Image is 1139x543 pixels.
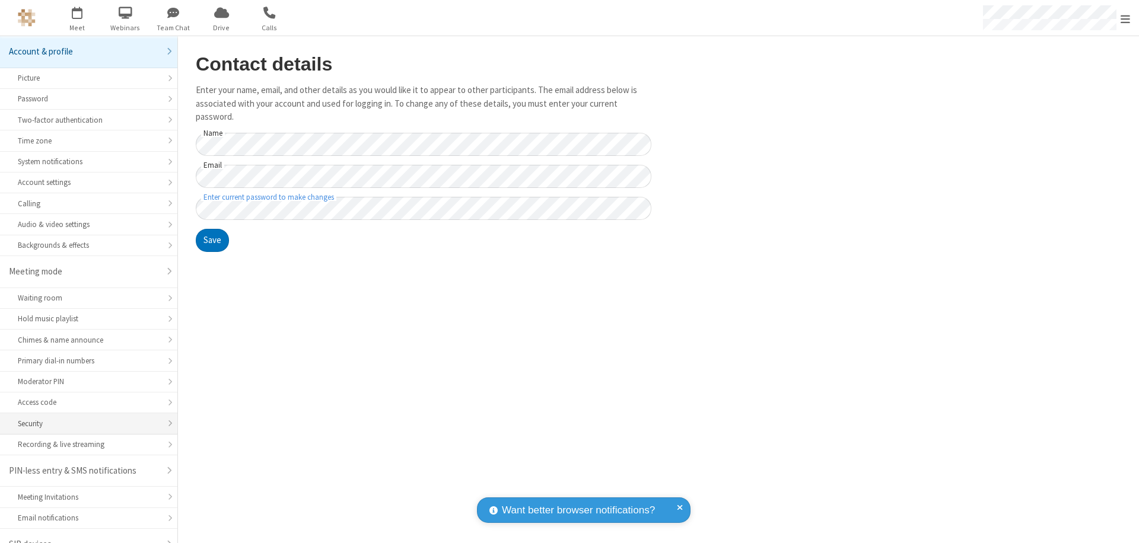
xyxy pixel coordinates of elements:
[18,334,160,346] div: Chimes & name announce
[18,512,160,523] div: Email notifications
[18,93,160,104] div: Password
[151,23,196,33] span: Team Chat
[18,418,160,429] div: Security
[196,165,651,188] input: Email
[18,9,36,27] img: QA Selenium DO NOT DELETE OR CHANGE
[18,439,160,450] div: Recording & live streaming
[103,23,148,33] span: Webinars
[18,156,160,167] div: System notifications
[196,229,229,253] button: Save
[502,503,655,518] span: Want better browser notifications?
[18,177,160,188] div: Account settings
[18,397,160,408] div: Access code
[18,219,160,230] div: Audio & video settings
[55,23,100,33] span: Meet
[18,239,160,251] div: Backgrounds & effects
[1109,512,1130,535] iframe: Chat
[18,198,160,209] div: Calling
[9,265,160,279] div: Meeting mode
[9,45,160,59] div: Account & profile
[18,491,160,503] div: Meeting Invitations
[18,72,160,84] div: Picture
[18,355,160,366] div: Primary dial-in numbers
[18,292,160,304] div: Waiting room
[199,23,244,33] span: Drive
[196,54,651,75] h2: Contact details
[196,133,651,156] input: Name
[9,464,160,478] div: PIN-less entry & SMS notifications
[196,197,651,220] input: Enter current password to make changes
[18,376,160,387] div: Moderator PIN
[18,135,160,146] div: Time zone
[247,23,292,33] span: Calls
[18,114,160,126] div: Two-factor authentication
[196,84,651,124] p: Enter your name, email, and other details as you would like it to appear to other participants. T...
[18,313,160,324] div: Hold music playlist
